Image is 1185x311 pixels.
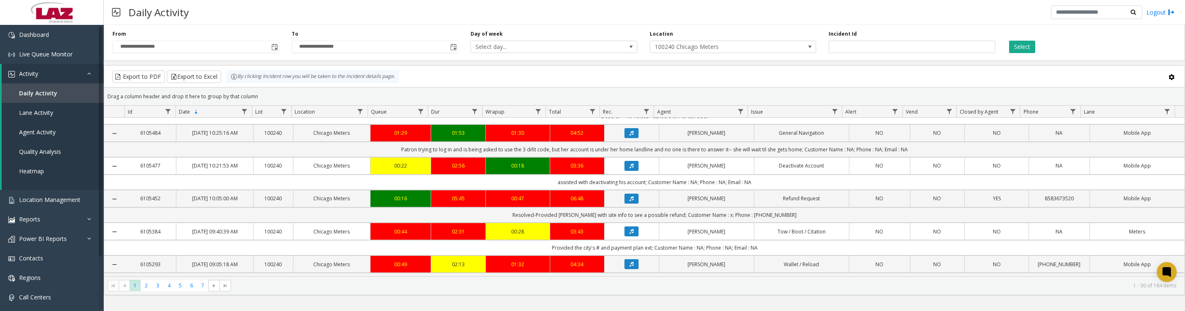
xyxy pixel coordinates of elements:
label: Day of week [471,30,503,38]
span: 100240 Chicago Meters [650,41,783,53]
a: Heatmap [2,161,104,181]
span: Contacts [19,254,43,262]
a: Collapse Details [104,261,125,268]
span: Page 6 [186,280,197,291]
span: NO [933,129,941,136]
a: Daily Activity [2,83,104,103]
a: Alert Filter Menu [890,106,901,117]
a: Date Filter Menu [239,106,250,117]
a: Chicago Meters [298,162,365,170]
img: 'icon' [8,236,15,243]
a: Lot Filter Menu [278,106,290,117]
a: [PERSON_NAME] [664,260,749,268]
span: Quality Analysis [19,148,61,155]
a: Agent Activity [2,122,104,142]
a: Rec. Filter Menu [641,106,652,117]
span: Alert [845,108,856,115]
a: Agent Filter Menu [735,106,746,117]
span: NO [933,162,941,169]
label: From [112,30,126,38]
a: 01:30 [491,129,545,137]
a: 01:29 [375,129,426,137]
span: Page 1 [129,280,141,291]
a: Chicago Meters [298,260,365,268]
a: Lane Activity [2,103,104,122]
span: Dashboard [19,31,49,39]
a: 04:34 [555,260,600,268]
span: Select day... [471,41,604,53]
span: Toggle popup [449,41,458,53]
a: NO [854,129,905,137]
td: assisted with deactivating his account; Customer Name : NA; Phone : NA; Email : NA [125,175,1185,190]
a: 00:49 [375,260,426,268]
span: Page 3 [152,280,163,291]
a: Logout [1146,8,1175,17]
a: [DATE] 09:40:39 AM [181,228,248,236]
a: 8583673520 [1034,194,1085,202]
span: Page 4 [163,280,175,291]
span: NO [993,228,1001,235]
span: Phone [1024,108,1039,115]
img: 'icon' [8,294,15,301]
a: Chicago Meters [298,194,365,202]
a: NA [1034,162,1085,170]
a: YES [970,194,1024,202]
a: Tow / Boot / Citation [759,228,844,236]
a: Collapse Details [104,228,125,235]
a: Collapse Details [104,196,125,202]
a: Collapse Details [104,130,125,137]
a: Deactivate Account [759,162,844,170]
span: Closed by Agent [960,108,998,115]
a: 100240 [258,260,288,268]
span: NO [933,228,941,235]
img: 'icon' [8,255,15,262]
a: 06:48 [555,194,600,202]
a: 05:45 [436,194,480,202]
a: 00:47 [491,194,545,202]
a: [PERSON_NAME] [664,228,749,236]
a: NA [1034,228,1085,236]
a: [DATE] 10:21:53 AM [181,162,248,170]
span: Go to the next page [208,280,219,292]
label: Location [650,30,673,38]
span: Queue [371,108,387,115]
span: Wrapup [485,108,505,115]
a: Mobile App [1095,129,1180,137]
a: Mobile App [1095,260,1180,268]
label: To [292,30,298,38]
a: Chicago Meters [298,129,365,137]
div: 00:18 [491,162,545,170]
a: 100240 [258,162,288,170]
span: Lot [255,108,263,115]
h3: Daily Activity [124,2,193,22]
a: NO [970,162,1024,170]
a: 00:16 [375,194,426,202]
a: [PERSON_NAME] [664,194,749,202]
a: Wallet / Reload [759,260,844,268]
a: Chicago Meters [298,228,365,236]
a: Refund Request [759,194,844,202]
span: Agent Activity [19,128,56,136]
span: Lane [1084,108,1095,115]
button: Export to PDF [112,70,165,83]
span: Page 2 [141,280,152,291]
span: YES [993,195,1001,202]
a: NO [854,260,905,268]
a: 02:13 [436,260,480,268]
a: 01:53 [436,129,480,137]
span: Rec. [603,108,612,115]
a: NO [970,129,1024,137]
a: NO [854,162,905,170]
span: Agent [657,108,671,115]
span: Call Centers [19,293,51,301]
a: [DATE] 10:25:16 AM [181,129,248,137]
a: 6105477 [130,162,171,170]
div: 04:52 [555,129,600,137]
a: 6105452 [130,194,171,202]
a: 00:44 [375,228,426,236]
a: 03:43 [555,228,600,236]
